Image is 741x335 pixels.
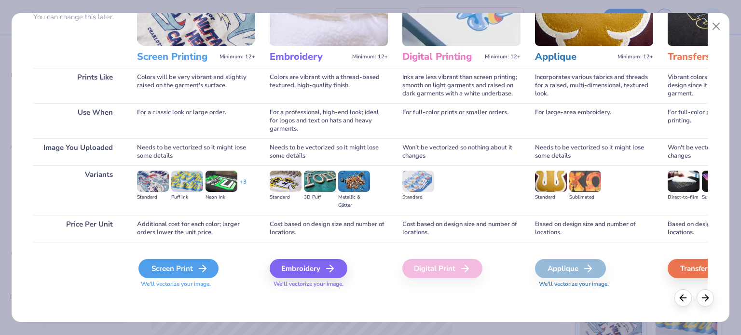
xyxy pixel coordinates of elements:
div: Screen Print [138,259,219,278]
div: Needs to be vectorized so it might lose some details [270,138,388,165]
div: For full-color prints or smaller orders. [402,103,521,138]
div: Standard [402,193,434,201]
div: Neon Ink [206,193,237,201]
div: Variants [33,165,123,215]
h3: Embroidery [270,51,348,63]
div: Direct-to-film [668,193,700,201]
p: You can change this later. [33,13,123,21]
div: Cost based on design size and number of locations. [402,215,521,242]
div: Based on design size and number of locations. [535,215,653,242]
span: Minimum: 12+ [485,54,521,60]
img: Standard [402,171,434,192]
div: Needs to be vectorized so it might lose some details [137,138,255,165]
div: Puff Ink [171,193,203,201]
img: Sublimated [569,171,601,192]
img: Standard [535,171,567,192]
div: Image You Uploaded [33,138,123,165]
div: + 3 [240,178,247,194]
div: Applique [535,259,606,278]
div: Prints Like [33,68,123,103]
img: Metallic & Glitter [338,171,370,192]
div: Standard [535,193,567,201]
div: Transfers [668,259,739,278]
img: Neon Ink [206,171,237,192]
div: Cost based on design size and number of locations. [270,215,388,242]
div: Price Per Unit [33,215,123,242]
div: Use When [33,103,123,138]
img: Direct-to-film [668,171,700,192]
div: Supacolor [702,193,734,201]
img: Standard [270,171,302,192]
div: Colors are vibrant with a thread-based textured, high-quality finish. [270,68,388,103]
span: Minimum: 12+ [352,54,388,60]
div: Won't be vectorized so nothing about it changes [402,138,521,165]
div: Inks are less vibrant than screen printing; smooth on light garments and raised on dark garments ... [402,68,521,103]
div: Metallic & Glitter [338,193,370,210]
span: We'll vectorize your image. [535,280,653,288]
img: 3D Puff [304,171,336,192]
div: Sublimated [569,193,601,201]
div: Embroidery [270,259,347,278]
div: For a professional, high-end look; ideal for logos and text on hats and heavy garments. [270,103,388,138]
div: For large-area embroidery. [535,103,653,138]
div: Standard [270,193,302,201]
span: Minimum: 12+ [617,54,653,60]
h3: Digital Printing [402,51,481,63]
div: Standard [137,193,169,201]
img: Puff Ink [171,171,203,192]
div: Incorporates various fabrics and threads for a raised, multi-dimensional, textured look. [535,68,653,103]
span: We'll vectorize your image. [137,280,255,288]
button: Close [707,17,726,36]
h3: Screen Printing [137,51,216,63]
h3: Applique [535,51,614,63]
div: Needs to be vectorized so it might lose some details [535,138,653,165]
span: We'll vectorize your image. [270,280,388,288]
span: Minimum: 12+ [220,54,255,60]
div: Digital Print [402,259,482,278]
div: For a classic look or large order. [137,103,255,138]
img: Supacolor [702,171,734,192]
div: Additional cost for each color; larger orders lower the unit price. [137,215,255,242]
div: 3D Puff [304,193,336,201]
div: Colors will be very vibrant and slightly raised on the garment's surface. [137,68,255,103]
img: Standard [137,171,169,192]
